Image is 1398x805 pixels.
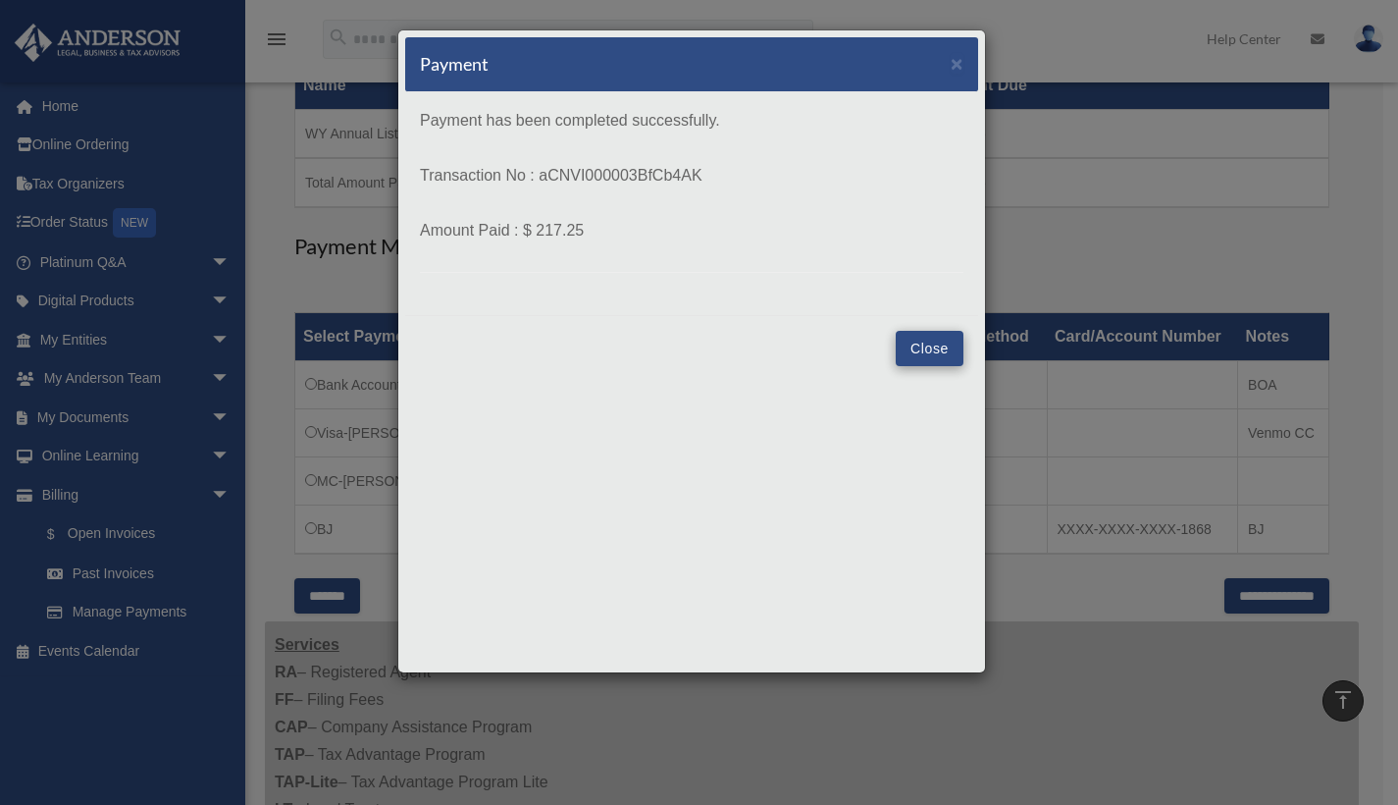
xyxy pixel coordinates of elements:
span: × [951,52,963,75]
h5: Payment [420,52,489,77]
button: Close [951,53,963,74]
p: Transaction No : aCNVI000003BfCb4AK [420,162,963,189]
p: Payment has been completed successfully. [420,107,963,134]
button: Close [896,331,963,366]
p: Amount Paid : $ 217.25 [420,217,963,244]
